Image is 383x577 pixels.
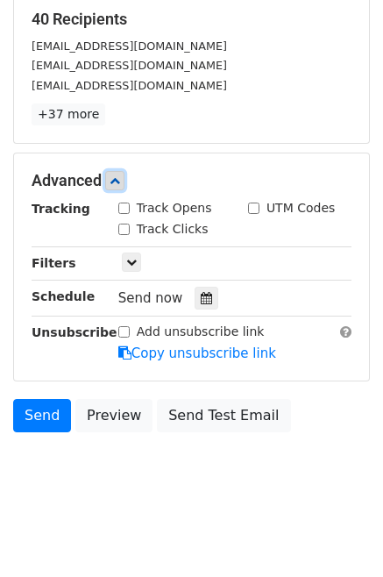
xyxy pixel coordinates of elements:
label: Track Clicks [137,220,209,239]
a: Preview [75,399,152,432]
a: Send Test Email [157,399,290,432]
small: [EMAIL_ADDRESS][DOMAIN_NAME] [32,59,227,72]
strong: Tracking [32,202,90,216]
strong: Filters [32,256,76,270]
a: Send [13,399,71,432]
a: Copy unsubscribe link [118,345,276,361]
small: [EMAIL_ADDRESS][DOMAIN_NAME] [32,39,227,53]
a: +37 more [32,103,105,125]
iframe: Chat Widget [295,493,383,577]
label: UTM Codes [266,199,335,217]
label: Add unsubscribe link [137,323,265,341]
small: [EMAIL_ADDRESS][DOMAIN_NAME] [32,79,227,92]
strong: Schedule [32,289,95,303]
span: Send now [118,290,183,306]
label: Track Opens [137,199,212,217]
h5: Advanced [32,171,351,190]
strong: Unsubscribe [32,325,117,339]
h5: 40 Recipients [32,10,351,29]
